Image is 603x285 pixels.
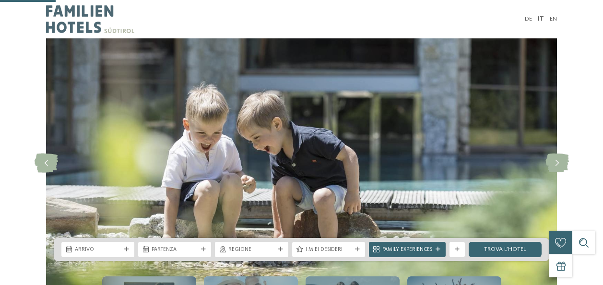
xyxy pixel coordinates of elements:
a: IT [538,16,544,22]
span: Partenza [152,246,198,254]
span: Family Experiences [382,246,432,254]
span: Regione [228,246,274,254]
a: trova l’hotel [469,242,542,257]
span: I miei desideri [306,246,352,254]
a: DE [525,16,532,22]
a: EN [550,16,557,22]
span: Arrivo [75,246,121,254]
